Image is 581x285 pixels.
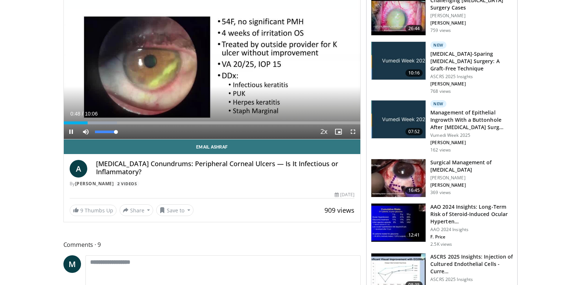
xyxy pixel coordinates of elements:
[430,203,513,225] h3: AAO 2024 Insights: Long-Term Risk of Steroid-Induced Ocular Hyperten…
[430,41,446,49] p: New
[70,111,80,117] span: 0:48
[430,88,451,94] p: 768 views
[95,131,116,133] div: Volume Level
[430,74,513,80] p: ASCRS 2025 Insights
[316,124,331,139] button: Playback Rate
[70,160,87,178] a: A
[85,111,98,117] span: 10:06
[430,132,513,138] p: Vumedi Week 2025
[430,100,446,107] p: New
[430,175,513,181] p: [PERSON_NAME]
[405,25,423,32] span: 26:44
[430,28,451,33] p: 759 views
[405,128,423,135] span: 07:52
[64,121,361,124] div: Progress Bar
[346,124,360,139] button: Fullscreen
[371,100,513,153] a: 07:52 New Management of Epithelial Ingrowth With a Buttonhole After [MEDICAL_DATA] Surg… Vumedi W...
[78,124,93,139] button: Mute
[70,180,355,187] div: By
[371,159,426,197] img: 7b07ef4f-7000-4ba4-89ad-39d958bbfcae.150x105_q85_crop-smart_upscale.jpg
[430,140,513,146] p: [PERSON_NAME]
[405,187,423,194] span: 16:45
[324,206,354,215] span: 909 views
[371,159,513,198] a: 16:45 Surgical Management of [MEDICAL_DATA] [PERSON_NAME] [PERSON_NAME] 369 views
[371,41,513,94] a: 10:16 New [MEDICAL_DATA]-Sparing [MEDICAL_DATA] Surgery: A Graft-Free Technique ASCRS 2025 Insigh...
[430,20,513,26] p: [PERSON_NAME]
[115,181,139,187] a: 2 Videos
[371,204,426,242] img: d1bebadf-5ef8-4c82-bd02-47cdd9740fa5.150x105_q85_crop-smart_upscale.jpg
[156,204,194,216] button: Save to
[119,204,154,216] button: Share
[64,139,361,154] a: Email Ashraf
[80,207,83,214] span: 9
[430,227,513,233] p: AAO 2024 Insights
[430,159,513,173] h3: Surgical Management of [MEDICAL_DATA]
[430,190,451,196] p: 369 views
[405,231,423,239] span: 12:41
[371,203,513,247] a: 12:41 AAO 2024 Insights: Long-Term Risk of Steroid-Induced Ocular Hyperten… AAO 2024 Insights F. ...
[82,111,84,117] span: /
[430,241,452,247] p: 2.5K views
[430,277,513,282] p: ASCRS 2025 Insights
[405,69,423,77] span: 10:16
[75,180,114,187] a: [PERSON_NAME]
[331,124,346,139] button: Enable picture-in-picture mode
[371,42,426,80] img: e2db3364-8554-489a-9e60-297bee4c90d2.jpg.150x105_q85_crop-smart_upscale.jpg
[430,253,513,275] h3: ASCRS 2025 Insights: Injection of Cultured Endothelial Cells - Curre…
[63,255,81,273] a: M
[371,101,426,139] img: af7cb505-fca8-4258-9910-2a274f8a3ee4.jpg.150x105_q85_crop-smart_upscale.jpg
[430,109,513,131] h3: Management of Epithelial Ingrowth With a Buttonhole After [MEDICAL_DATA] Surg…
[430,50,513,72] h3: [MEDICAL_DATA]-Sparing [MEDICAL_DATA] Surgery: A Graft-Free Technique
[430,13,513,19] p: [PERSON_NAME]
[430,182,513,188] p: [PERSON_NAME]
[64,124,78,139] button: Pause
[70,205,117,216] a: 9 Thumbs Up
[63,240,361,249] span: Comments 9
[335,191,354,198] div: [DATE]
[430,81,513,87] p: [PERSON_NAME]
[430,234,513,240] p: F. Price
[96,160,355,176] h4: [MEDICAL_DATA] Conundrums: Peripheral Corneal Ulcers — Is It Infectious or Inflammatory?
[430,147,451,153] p: 162 views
